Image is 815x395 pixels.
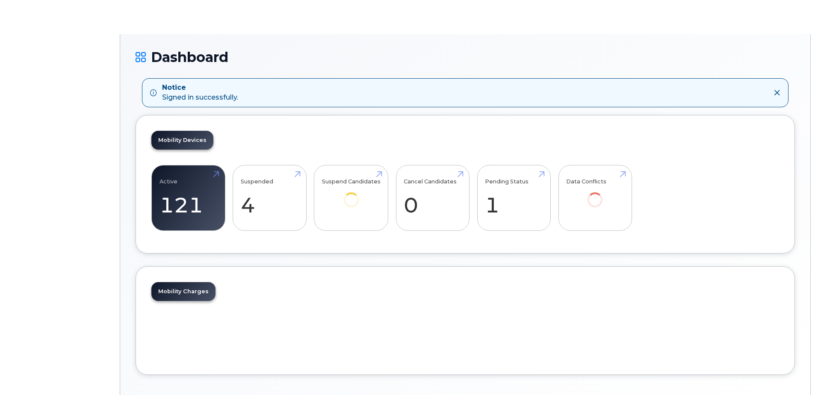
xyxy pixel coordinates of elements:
[404,170,461,226] a: Cancel Candidates 0
[162,83,238,103] div: Signed in successfully.
[241,170,298,226] a: Suspended 4
[136,50,795,65] h1: Dashboard
[322,170,381,219] a: Suspend Candidates
[566,170,624,219] a: Data Conflicts
[162,83,238,93] strong: Notice
[151,282,216,301] a: Mobility Charges
[151,131,213,150] a: Mobility Devices
[485,170,543,226] a: Pending Status 1
[159,170,217,226] a: Active 121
